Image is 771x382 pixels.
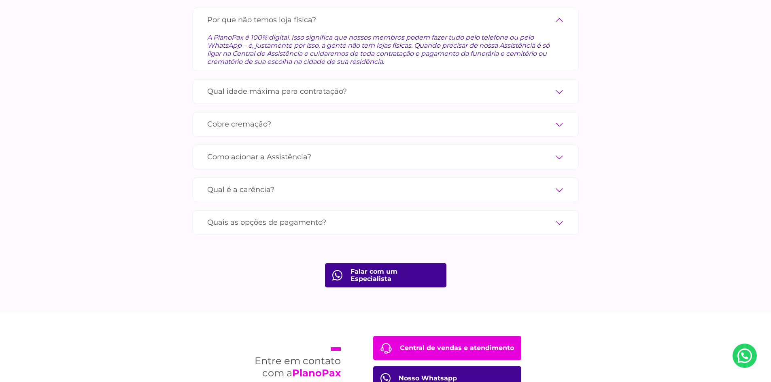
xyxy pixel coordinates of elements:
label: Como acionar a Assistência? [207,150,564,164]
label: Por que não temos loja física? [207,13,564,27]
a: Central de vendas e atendimento [373,336,521,360]
h2: Entre em contato com a [250,347,341,379]
strong: PlanoPax [292,367,341,379]
img: fale com consultor [332,270,342,281]
div: A PlanoPax é 100% digital. Isso significa que nossos membros podem fazer tudo pelo telefone ou pe... [207,27,564,66]
label: Qual idade máxima para contratação? [207,84,564,99]
img: Central de Vendas [380,343,392,354]
a: Falar com um Especialista [325,263,446,287]
label: Qual é a carência? [207,183,564,197]
label: Cobre cremação? [207,117,564,131]
a: Nosso Whatsapp [733,344,757,368]
label: Quais as opções de pagamento? [207,215,564,230]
